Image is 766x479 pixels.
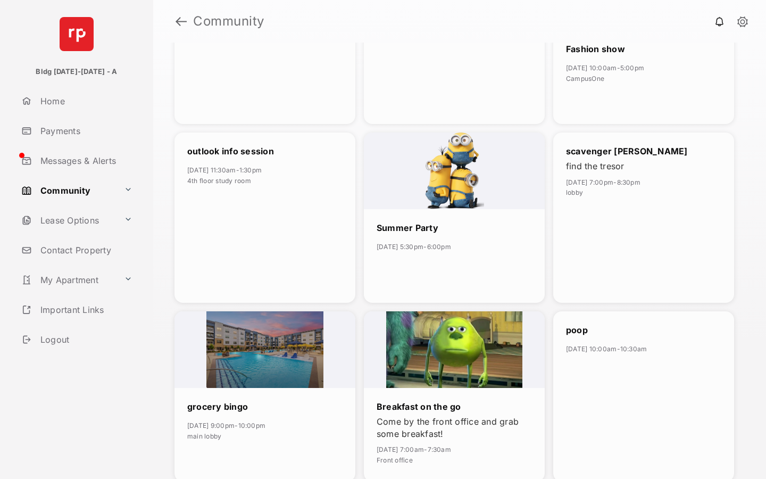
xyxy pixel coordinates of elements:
[17,88,153,114] a: Home
[566,64,588,72] time: [DATE]
[588,178,643,186] span: -
[566,324,588,336] div: poop
[17,178,120,203] a: Community
[187,422,209,430] time: [DATE]
[187,145,274,157] div: outlook info session
[589,178,614,186] time: 7:00pm
[428,445,452,453] time: 7:30am
[566,75,604,82] span: CampusOne
[187,432,221,440] span: main lobby
[209,166,264,174] span: -
[211,422,235,430] time: 9:00pm
[566,43,625,55] div: Fashion show
[588,345,649,353] span: -
[17,267,120,293] a: My Apartment
[377,416,532,440] p: Come by the front office and grab some breakfast!
[427,243,452,251] time: 6:00pm
[398,445,453,453] span: -
[377,456,413,464] span: Front office
[17,237,153,263] a: Contact Property
[211,166,236,174] time: 11:30am
[400,445,424,453] time: 7:00am
[17,297,137,323] a: Important Links
[377,401,461,412] div: Breakfast on the go
[17,148,153,174] a: Messages & Alerts
[17,327,153,352] a: Logout
[400,243,424,251] time: 5:30pm
[617,178,641,186] time: 8:30pm
[36,67,117,77] p: Bldg [DATE]-[DATE] - A
[187,166,209,174] time: [DATE]
[620,345,647,353] time: 10:30am
[377,222,438,234] div: Summer Party
[187,401,248,412] div: grocery bingo
[17,208,120,233] a: Lease Options
[589,64,617,72] time: 10:00am
[187,177,251,185] span: 4th floor study room
[566,178,588,186] time: [DATE]
[17,118,153,144] a: Payments
[209,422,268,430] span: -
[398,243,453,251] span: -
[377,445,398,453] time: [DATE]
[238,422,266,430] time: 10:00pm
[588,64,646,72] span: -
[566,145,688,157] div: scavenger [PERSON_NAME]
[239,166,262,174] time: 1:30pm
[566,160,721,172] p: find the tresor
[566,345,588,353] time: [DATE]
[589,345,617,353] time: 10:00am
[377,243,398,251] time: [DATE]
[193,15,264,28] strong: Community
[566,188,583,196] span: lobby
[620,64,645,72] time: 5:00pm
[60,17,94,51] img: svg+xml;base64,PHN2ZyB4bWxucz0iaHR0cDovL3d3dy53My5vcmcvMjAwMC9zdmciIHdpZHRoPSI2NCIgaGVpZ2h0PSI2NC...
